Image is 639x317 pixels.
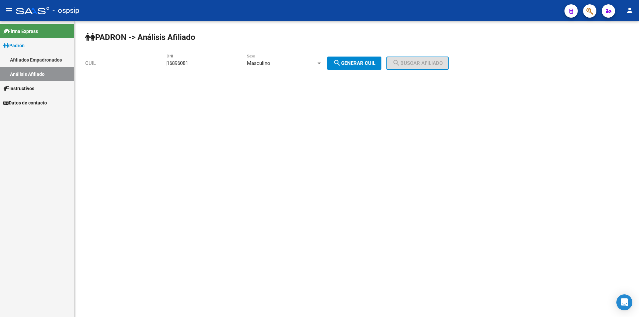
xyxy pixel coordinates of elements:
mat-icon: search [333,59,341,67]
mat-icon: person [626,6,634,14]
div: Open Intercom Messenger [616,294,632,310]
span: Instructivos [3,85,34,92]
span: Datos de contacto [3,99,47,106]
strong: PADRON -> Análisis Afiliado [85,33,195,42]
div: | [165,60,386,66]
mat-icon: search [392,59,400,67]
span: Buscar afiliado [392,60,443,66]
button: Generar CUIL [327,57,381,70]
span: Generar CUIL [333,60,375,66]
mat-icon: menu [5,6,13,14]
span: Padrón [3,42,25,49]
span: - ospsip [53,3,79,18]
button: Buscar afiliado [386,57,449,70]
span: Masculino [247,60,270,66]
span: Firma Express [3,28,38,35]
